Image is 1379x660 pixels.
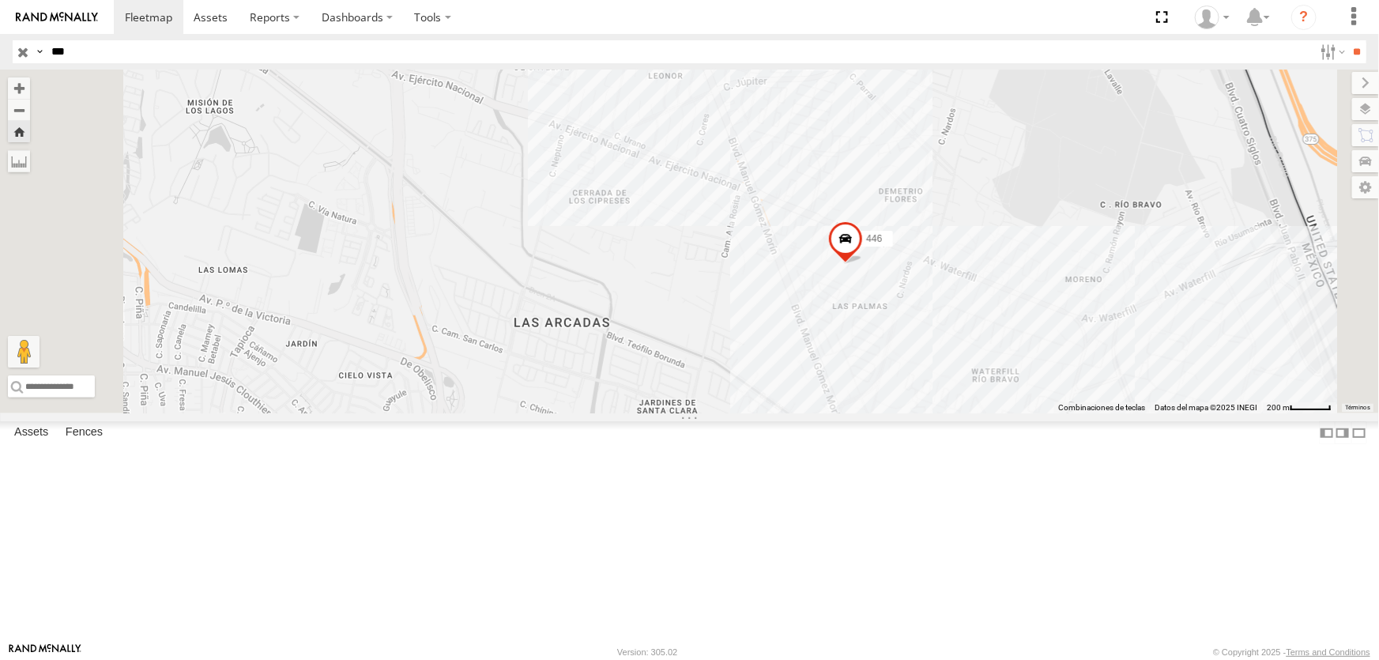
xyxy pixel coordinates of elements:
div: Version: 305.02 [617,647,677,657]
label: Search Query [33,40,46,63]
button: Combinaciones de teclas [1058,402,1145,413]
label: Fences [58,422,111,444]
a: Terms and Conditions [1287,647,1370,657]
label: Search Filter Options [1314,40,1348,63]
button: Zoom in [8,77,30,99]
div: © Copyright 2025 - [1213,647,1370,657]
button: Escala del mapa: 200 m por 49 píxeles [1262,402,1336,413]
label: Hide Summary Table [1351,421,1367,444]
span: 446 [866,233,882,244]
label: Map Settings [1352,176,1379,198]
a: Visit our Website [9,644,81,660]
span: 200 m [1267,403,1290,412]
label: Dock Summary Table to the Left [1319,421,1335,444]
button: Arrastra al hombrecito al mapa para abrir Street View [8,336,40,368]
a: Términos [1345,405,1370,411]
button: Zoom out [8,99,30,121]
i: ? [1291,5,1317,30]
span: Datos del mapa ©2025 INEGI [1155,403,1257,412]
label: Measure [8,150,30,172]
button: Zoom Home [8,121,30,142]
div: carolina herrera [1189,6,1235,29]
label: Assets [6,422,56,444]
label: Dock Summary Table to the Right [1335,421,1351,444]
img: rand-logo.svg [16,12,98,23]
